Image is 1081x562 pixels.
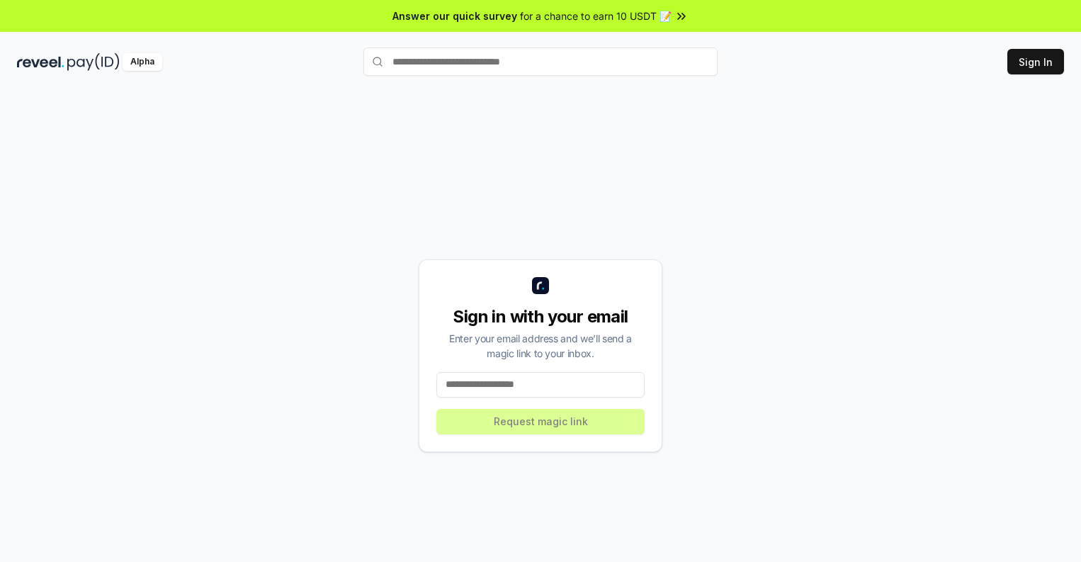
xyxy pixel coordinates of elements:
[123,53,162,71] div: Alpha
[436,331,645,361] div: Enter your email address and we’ll send a magic link to your inbox.
[17,53,64,71] img: reveel_dark
[392,9,517,23] span: Answer our quick survey
[67,53,120,71] img: pay_id
[520,9,672,23] span: for a chance to earn 10 USDT 📝
[532,277,549,294] img: logo_small
[436,305,645,328] div: Sign in with your email
[1007,49,1064,74] button: Sign In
